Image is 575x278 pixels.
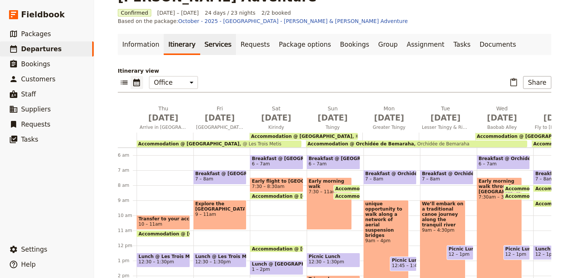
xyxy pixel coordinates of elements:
[479,161,497,166] span: 6 – 7am
[333,185,360,192] div: Accommodation @ [GEOGRAPHIC_DATA]
[249,133,358,140] div: Accommodation @ [GEOGRAPHIC_DATA]Kirindy Eco Lodge
[306,141,527,147] div: Accommodation @ Orchidée de BemarahaOrchidée de Bemaraha
[21,45,62,53] span: Departures
[252,179,301,184] span: Early flight to [GEOGRAPHIC_DATA]
[422,176,440,182] span: 7 – 8am
[250,177,303,192] div: Early flight to [GEOGRAPHIC_DATA]7:30 – 8:30am
[309,254,358,259] span: Picnic Lunch
[252,184,284,189] span: 7:30 – 8:30am
[195,201,245,212] span: Explore the [GEOGRAPHIC_DATA]
[449,252,470,257] span: 12 – 1pm
[307,177,352,230] div: Early morning walk7:30 – 11am
[21,90,36,98] span: Staff
[193,170,247,185] div: Breakfast @ [GEOGRAPHIC_DATA]7 – 8am
[195,254,245,259] span: Lunch @ Les Trois Metis
[475,105,532,133] button: Wed [DATE]Baobab Alley
[306,105,362,133] button: Sun [DATE]Tsingy
[392,263,427,268] span: 12:45 – 1:45pm
[239,141,281,147] span: @ Les Trois Metis
[250,260,303,275] div: Lunch @ [GEOGRAPHIC_DATA]1 – 2pm
[422,201,463,228] span: We’ll embark on a traditional canoe journey along the tranquil river
[419,124,472,130] span: Lesser Tsingy & River Experience
[21,60,50,68] span: Bookings
[252,261,301,267] span: Lunch @ [GEOGRAPHIC_DATA]
[479,156,528,161] span: Breakfast @ Orchidée de Bemaraha
[137,215,190,230] div: Transfer to your accommodation,10 – 11am
[365,112,413,124] span: [DATE]
[333,192,360,200] div: Accommodation @ Orchidée de Bemaraha
[140,112,187,124] span: [DATE]
[252,156,301,161] span: Breakfast @ [GEOGRAPHIC_DATA]
[118,67,551,75] p: Itinerary view
[253,105,300,124] h2: Sat
[195,259,231,264] span: 12:30 – 1:30pm
[507,76,520,89] button: Paste itinerary item
[306,124,359,130] span: Tsingy
[535,252,556,257] span: 12 – 1pm
[504,245,530,260] div: Picnic Lunch12 – 1pm
[253,112,300,124] span: [DATE]
[118,212,137,218] div: 10 am
[309,189,350,194] span: 7:30 – 11am
[249,124,303,130] span: Kirindy
[477,155,530,170] div: Breakfast @ Orchidée de Bemaraha6 – 7am
[195,212,245,217] span: 9 – 11am
[447,245,473,260] div: Picnic Lunch12 – 1pm
[138,221,162,227] span: 10 – 11am
[402,34,449,55] a: Assignment
[478,112,526,124] span: [DATE]
[21,30,51,38] span: Packages
[365,201,407,238] span: unique opportunity to walk along a network of aerial suspension bridges
[365,238,407,243] span: 9am – 4pm
[307,253,360,267] div: Picnic Lunch12:30 – 1:30pm
[118,152,137,158] div: 6 am
[336,34,374,55] a: Bookings
[195,176,213,182] span: 7 – 8am
[195,171,245,176] span: Breakfast @ [GEOGRAPHIC_DATA]
[137,253,190,267] div: Lunch @ Les Trois Metis12:30 – 1:30pm
[21,246,47,253] span: Settings
[422,105,469,124] h2: Tue
[364,170,417,185] div: Breakfast @ Orchidée de Bemaraha7 – 8am
[178,18,408,24] a: October - 2025 - [GEOGRAPHIC_DATA] - [PERSON_NAME] & [PERSON_NAME] Adventure
[365,105,413,124] h2: Mon
[523,76,551,89] button: Share
[478,105,526,124] h2: Wed
[505,252,526,257] span: 12 – 1pm
[449,34,475,55] a: Tasks
[504,192,530,200] div: Accommodation @ Orchidée de Bemaraha
[335,186,440,191] span: Accommodation @ [GEOGRAPHIC_DATA]
[309,112,356,124] span: [DATE]
[196,105,243,124] h2: Fri
[505,246,528,252] span: Picnic Lunch
[131,76,143,89] button: Calendar view
[252,267,270,272] span: 1 – 2pm
[479,179,520,194] span: Early morning walk through [GEOGRAPHIC_DATA]
[236,34,274,55] a: Requests
[422,171,472,176] span: Breakfast @ Orchidée de Bemaraha
[118,182,137,188] div: 8 am
[137,230,190,237] div: Accommodation @ [GEOGRAPHIC_DATA]
[419,105,475,133] button: Tue [DATE]Lesser Tsingy & River Experience
[390,257,417,271] div: Picnic Lunch12:45 – 1:45pm
[374,34,402,55] a: Group
[307,141,414,147] span: Accommodation @ Orchidée de Bemaraha
[193,124,246,130] span: [GEOGRAPHIC_DATA] & City Tour
[449,246,472,252] span: Picnic Lunch
[138,254,188,259] span: Lunch @ Les Trois Metis
[193,200,247,230] div: Explore the [GEOGRAPHIC_DATA]9 – 11am
[193,105,249,133] button: Fri [DATE][GEOGRAPHIC_DATA] & City Tour
[196,112,243,124] span: [DATE]
[307,155,360,170] div: Breakfast @ [GEOGRAPHIC_DATA]6 – 7am
[252,161,270,166] span: 6 – 7am
[252,194,356,199] span: Accommodation @ [GEOGRAPHIC_DATA]
[118,228,137,234] div: 11 am
[138,216,188,221] span: Transfer to your accommodation,
[535,176,553,182] span: 7 – 8am
[137,124,190,130] span: Arrive in [GEOGRAPHIC_DATA]
[118,76,131,89] button: List view
[21,261,36,268] span: Help
[193,253,247,267] div: Lunch @ Les Trois Metis12:30 – 1:30pm
[157,9,199,17] span: [DATE] – [DATE]
[414,141,469,147] span: Orchidée de Bemaraha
